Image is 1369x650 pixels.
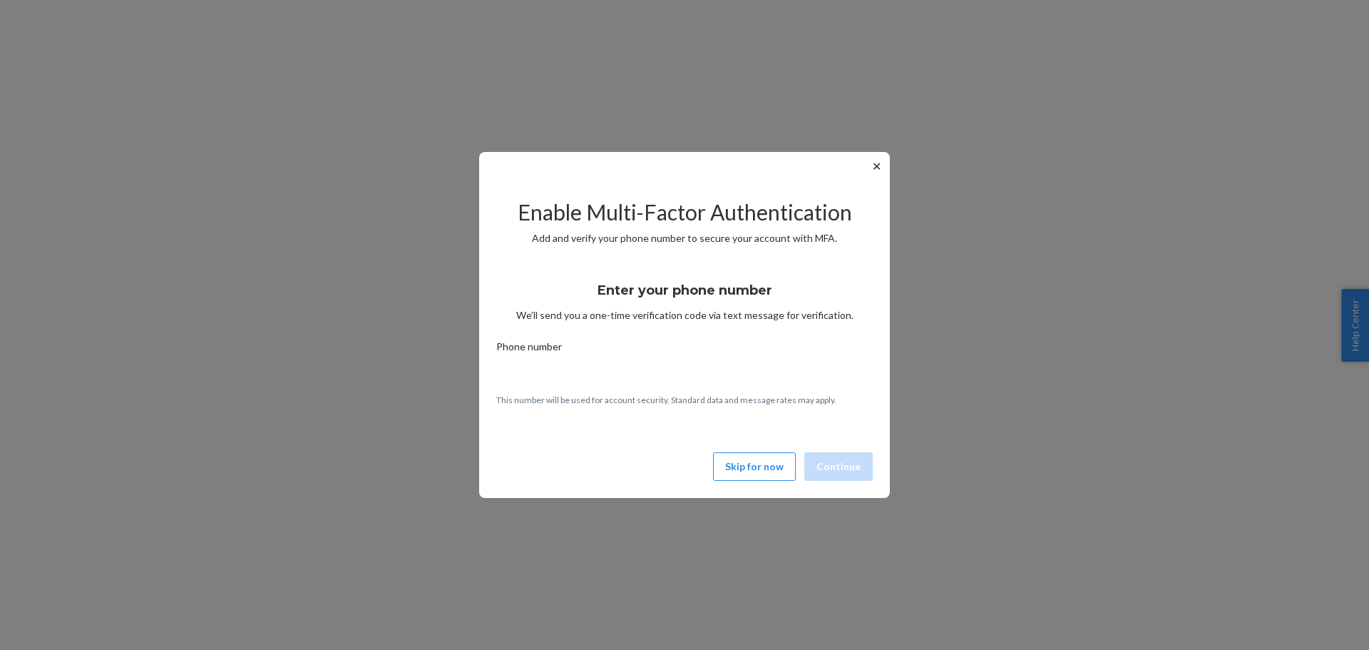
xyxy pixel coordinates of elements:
[496,200,873,224] h2: Enable Multi-Factor Authentication
[598,281,772,300] h3: Enter your phone number
[804,452,873,481] button: Continue
[496,231,873,245] p: Add and verify your phone number to secure your account with MFA.
[869,158,884,175] button: ✕
[496,394,873,406] p: This number will be used for account security. Standard data and message rates may apply.
[496,340,562,360] span: Phone number
[496,270,873,323] div: We’ll send you a one-time verification code via text message for verification.
[713,452,796,481] button: Skip for now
